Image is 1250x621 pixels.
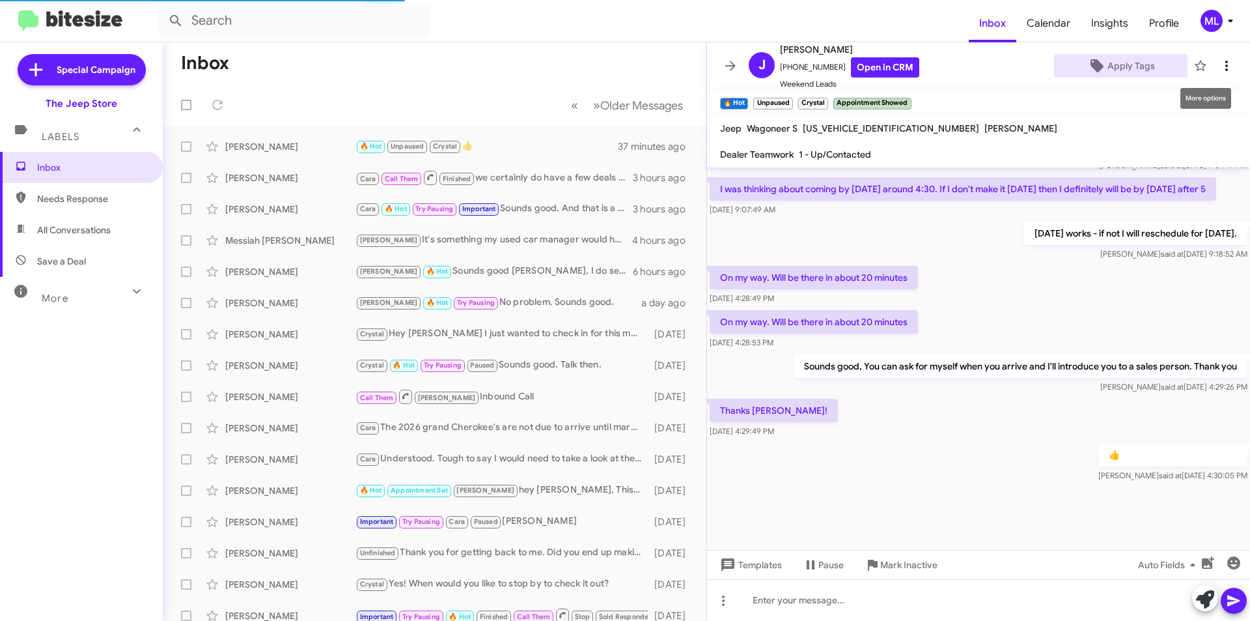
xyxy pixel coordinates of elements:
button: Templates [707,553,792,577]
p: Sounds good, You can ask for myself when you arrive and I'll introduce you to a sales person. Tha... [794,354,1247,378]
span: 🔥 Hot [360,142,382,151]
span: « [571,97,578,113]
p: On my way. Will be there in about 20 minutes [710,310,918,334]
span: 🔥 Hot [449,613,471,621]
span: Try Pausing [402,517,440,526]
span: Appointment Set [391,486,448,495]
p: On my way. Will be there in about 20 minutes [710,266,918,289]
span: Call Them [517,613,551,621]
span: [PERSON_NAME] [360,236,418,244]
div: Thank you for getting back to me. Did you end up making a purchase elsewhere? [355,545,648,560]
span: Apply Tags [1107,54,1155,78]
span: Needs Response [37,192,148,205]
div: [DATE] [648,547,696,560]
input: Search [158,5,431,36]
span: [DATE] 4:28:49 PM [710,293,774,303]
p: [DATE] works - if not I will reschedule for [DATE]. [1024,222,1247,245]
span: Important [360,613,394,621]
span: [PERSON_NAME] [DATE] 4:30:05 PM [1098,470,1247,480]
span: Important [462,205,496,213]
div: [PERSON_NAME] [225,328,355,341]
div: Understood. Tough to say I would need to take a look at the current car you have to see what make... [355,452,648,467]
div: No problem. Sounds good. [355,295,641,310]
span: Unfinished [360,549,396,557]
div: [PERSON_NAME] [225,390,355,403]
a: Open in CRM [851,57,919,78]
div: It's something my used car manager would have to check out in person. Would you be interested in ... [355,233,632,248]
span: Wagoneer S [747,123,798,134]
span: [PERSON_NAME] [780,42,919,57]
small: Crystal [798,98,828,109]
div: [PERSON_NAME] [225,484,355,497]
a: Insights [1081,5,1139,42]
a: Special Campaign [18,54,146,85]
div: More options [1180,88,1231,109]
div: [PERSON_NAME] [225,265,355,278]
span: Call Them [385,175,419,183]
p: I was thinking about coming by [DATE] around 4:30. If I don't make it [DATE] then I definitely wi... [710,177,1216,201]
span: J [758,55,766,76]
span: [DATE] 4:28:53 PM [710,338,773,347]
span: Cara [360,424,376,432]
span: Unpaused [391,142,424,151]
span: Try Pausing [457,298,495,307]
span: Finished [443,175,471,183]
span: Call Them [360,394,394,402]
span: Finished [480,613,508,621]
span: 🔥 Hot [385,205,407,213]
span: said at [1161,382,1184,392]
span: Pause [818,553,844,577]
div: a day ago [641,296,696,310]
span: All Conversations [37,224,111,237]
div: [PERSON_NAME] [355,514,648,529]
button: ML [1189,10,1236,32]
div: ML [1201,10,1223,32]
span: Mark Inactive [880,553,937,577]
span: Paused [474,517,498,526]
div: hey [PERSON_NAME], This is [PERSON_NAME] lefthand sales manager at the jeep store. Hope you are w... [355,483,648,498]
div: 4 hours ago [632,234,696,247]
span: 🔥 Hot [393,361,415,369]
span: Older Messages [600,98,683,113]
span: [PERSON_NAME] [DATE] 9:18:52 AM [1100,249,1247,259]
div: Inbound Call [355,388,648,405]
div: [PERSON_NAME] [225,171,355,184]
div: Messiah [PERSON_NAME] [225,234,355,247]
span: [PERSON_NAME] [456,486,514,495]
div: Hey [PERSON_NAME] I just wanted to check in for this month. Are you guys still looking for a wran... [355,326,648,341]
div: [DATE] [648,390,696,403]
span: [DATE] 4:29:49 PM [710,426,774,436]
span: Templates [717,553,782,577]
button: Auto Fields [1128,553,1211,577]
span: Calendar [1016,5,1081,42]
span: Jeep [720,123,742,134]
span: 🔥 Hot [426,267,449,276]
span: Cara [360,455,376,463]
span: [US_VEHICLE_IDENTIFICATION_NUMBER] [803,123,979,134]
div: [PERSON_NAME] [225,453,355,466]
span: said at [1161,249,1184,259]
a: Inbox [969,5,1016,42]
span: Save a Deal [37,255,86,268]
div: 3 hours ago [633,203,696,216]
div: [DATE] [648,578,696,591]
div: [PERSON_NAME] [225,547,355,560]
span: Stop [575,613,590,621]
p: 👍 [1098,443,1247,467]
div: [PERSON_NAME] [225,422,355,435]
span: More [42,293,68,304]
span: Cara [360,205,376,213]
span: Profile [1139,5,1189,42]
span: 🔥 Hot [360,486,382,495]
div: 6 hours ago [633,265,696,278]
span: Dealer Teamwork [720,149,794,160]
span: Paused [470,361,494,369]
div: [DATE] [648,422,696,435]
div: [PERSON_NAME] [225,140,355,153]
span: Weekend Leads [780,78,919,91]
button: Apply Tags [1054,54,1187,78]
span: Cara [360,175,376,183]
div: 👍 [355,139,618,154]
p: Thanks [PERSON_NAME]! [710,399,838,422]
